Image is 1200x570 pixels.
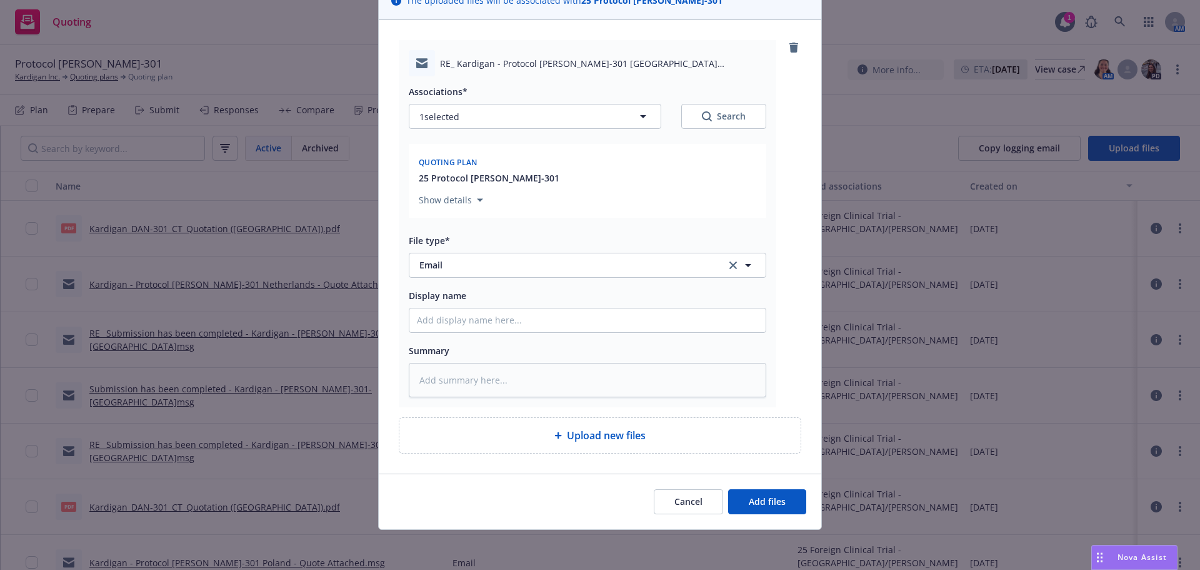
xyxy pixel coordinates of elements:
[654,489,723,514] button: Cancel
[409,290,466,302] span: Display name
[409,253,766,278] button: Emailclear selection
[1117,552,1167,562] span: Nova Assist
[399,417,801,454] div: Upload new files
[728,489,806,514] button: Add files
[749,496,786,507] span: Add files
[1091,545,1177,570] button: Nova Assist
[681,104,766,129] button: SearchSearch
[419,157,477,168] span: Quoting plan
[414,193,488,208] button: Show details
[1092,546,1107,569] div: Drag to move
[419,258,709,272] span: Email
[419,171,559,185] button: 25 Protocol [PERSON_NAME]-301
[419,110,459,123] span: 1 selected
[409,308,766,332] input: Add display name here...
[409,104,661,129] button: 1selected
[674,496,702,507] span: Cancel
[726,258,741,273] a: clear selection
[702,110,746,123] div: Search
[409,345,449,357] span: Summary
[409,235,450,247] span: File type*
[409,86,467,98] span: Associations*
[567,428,646,443] span: Upload new files
[786,40,801,55] a: remove
[440,57,766,70] span: RE_ Kardigan - Protocol [PERSON_NAME]-301 [GEOGRAPHIC_DATA] [GEOGRAPHIC_DATA] [GEOGRAPHIC_DATA] &...
[702,111,712,121] svg: Search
